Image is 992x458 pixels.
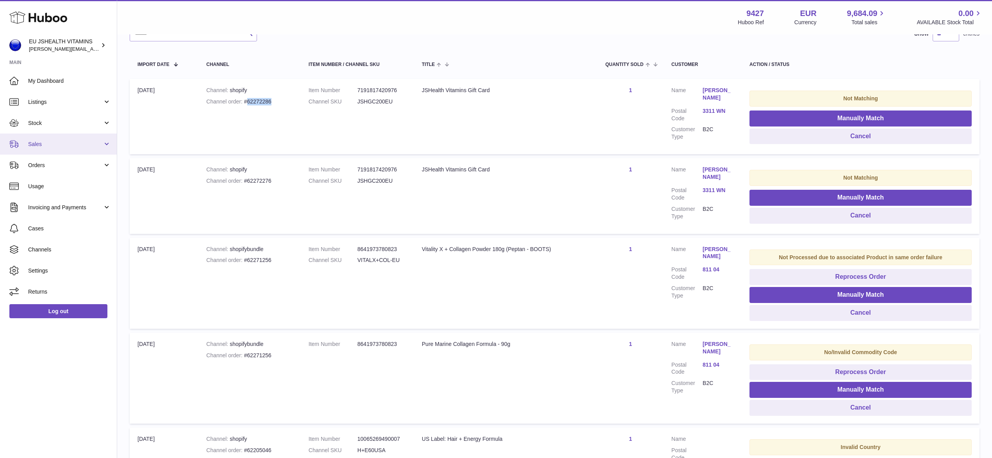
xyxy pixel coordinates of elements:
td: [DATE] [130,158,198,233]
div: #62272286 [206,98,293,105]
a: Log out [9,304,107,318]
a: 1 [629,341,632,347]
dd: 8641973780823 [357,340,406,348]
span: Returns [28,288,111,296]
div: Channel [206,62,293,67]
dd: 8641973780823 [357,246,406,253]
button: Manually Match [749,110,972,127]
dt: Item Number [309,340,357,348]
div: US Label: Hair + Energy Formula [422,435,590,443]
td: [DATE] [130,79,198,154]
a: [PERSON_NAME] [703,166,734,181]
dt: Customer Type [671,380,703,394]
div: EU JSHEALTH VITAMINS [29,38,99,53]
button: Reprocess Order [749,269,972,285]
strong: Channel [206,436,230,442]
dt: Postal Code [671,361,703,376]
span: Orders [28,162,103,169]
a: 3311 WN [703,187,734,194]
dd: 7191817420976 [357,166,406,173]
a: 9,684.09 Total sales [847,8,887,26]
button: Manually Match [749,287,972,303]
dt: Name [671,246,703,262]
strong: Channel order [206,98,244,105]
div: Currency [794,19,817,26]
span: Title [422,62,435,67]
div: shopify [206,435,293,443]
dt: Name [671,87,703,103]
dt: Channel SKU [309,257,357,264]
dt: Postal Code [671,107,703,122]
strong: Channel order [206,257,244,263]
strong: Channel order [206,178,244,184]
span: Listings [28,98,103,106]
dt: Name [671,340,703,357]
dd: B2C [703,205,734,220]
strong: Not Processed due to associated Product in same order failure [779,254,942,260]
span: My Dashboard [28,77,111,85]
dt: Item Number [309,246,357,253]
strong: Not Matching [843,95,878,102]
strong: Channel [206,87,230,93]
dd: B2C [703,126,734,141]
dt: Channel SKU [309,177,357,185]
a: 1 [629,166,632,173]
div: JSHealth Vitamins Gift Card [422,166,590,173]
strong: Channel order [206,352,244,358]
button: Cancel [749,400,972,416]
div: #62272276 [206,177,293,185]
strong: No/Invalid Commodity Code [824,349,897,355]
a: [PERSON_NAME] [703,87,734,102]
strong: Invalid Country [841,444,881,450]
a: 1 [629,436,632,442]
span: Settings [28,267,111,274]
div: #62271256 [206,257,293,264]
dt: Item Number [309,87,357,94]
div: shopifybundle [206,246,293,253]
a: [PERSON_NAME] [703,246,734,260]
strong: 9427 [746,8,764,19]
dt: Customer Type [671,205,703,220]
span: AVAILABLE Stock Total [917,19,983,26]
span: Quantity Sold [605,62,644,67]
span: Channels [28,246,111,253]
dd: 7191817420976 [357,87,406,94]
dt: Postal Code [671,187,703,201]
div: shopifybundle [206,340,293,348]
dt: Item Number [309,166,357,173]
dd: B2C [703,380,734,394]
dd: 10065269490007 [357,435,406,443]
dt: Item Number [309,435,357,443]
div: Huboo Ref [738,19,764,26]
span: Cases [28,225,111,232]
span: 0.00 [958,8,974,19]
div: Pure Marine Collagen Formula - 90g [422,340,590,348]
span: Sales [28,141,103,148]
div: shopify [206,166,293,173]
a: 3311 WN [703,107,734,115]
a: 811 04 [703,361,734,369]
div: Customer [671,62,734,67]
button: Cancel [749,208,972,224]
strong: EUR [800,8,816,19]
strong: Channel [206,166,230,173]
a: [PERSON_NAME] [703,340,734,355]
button: Cancel [749,305,972,321]
button: Manually Match [749,190,972,206]
dt: Postal Code [671,266,703,281]
button: Manually Match [749,382,972,398]
a: 811 04 [703,266,734,273]
td: [DATE] [130,333,198,424]
td: [DATE] [130,238,198,329]
dd: B2C [703,285,734,299]
span: [PERSON_NAME][EMAIL_ADDRESS][DOMAIN_NAME] [29,46,157,52]
span: 9,684.09 [847,8,878,19]
span: Invoicing and Payments [28,204,103,211]
div: #62205046 [206,447,293,454]
dt: Channel SKU [309,447,357,454]
div: #62271256 [206,352,293,359]
dt: Channel SKU [309,98,357,105]
a: 1 [629,87,632,93]
span: Import date [137,62,169,67]
dd: JSHGC200EU [357,177,406,185]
